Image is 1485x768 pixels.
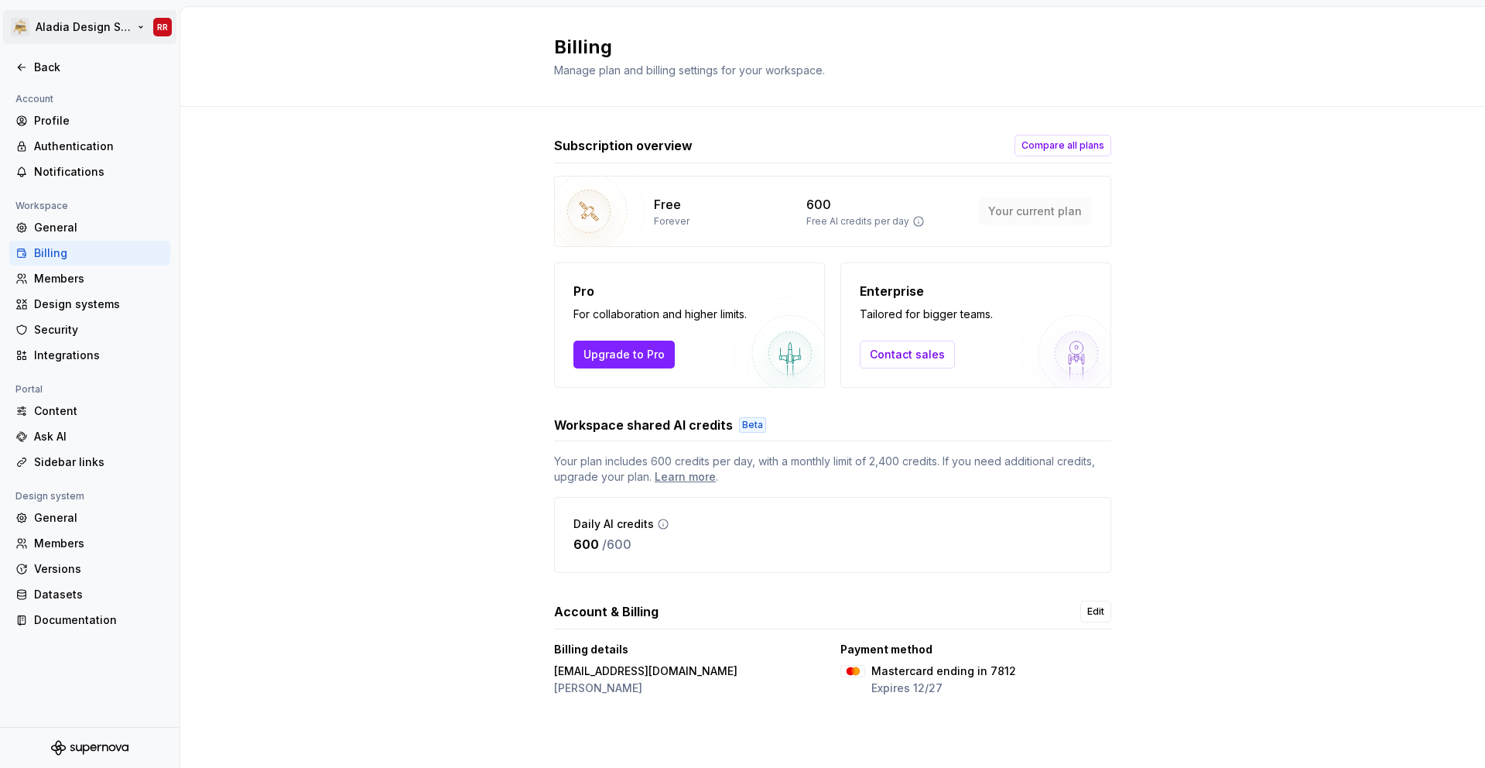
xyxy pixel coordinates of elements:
div: General [34,510,164,526]
span: Compare all plans [1021,139,1104,152]
h3: Account & Billing [554,602,659,621]
button: Compare all plans [1015,135,1111,156]
a: Documentation [9,608,170,633]
p: Billing details [554,642,628,657]
a: Members [9,531,170,556]
a: Notifications [9,159,170,184]
p: Pro [573,282,747,300]
span: Contact sales [870,347,945,362]
div: Members [34,271,164,286]
h3: Workspace shared AI credits [554,416,733,434]
p: 600 [806,195,831,214]
div: Datasets [34,587,164,602]
a: Integrations [9,343,170,368]
a: Authentication [9,134,170,159]
p: [PERSON_NAME] [554,681,737,696]
a: Content [9,399,170,423]
p: For collaboration and higher limits. [573,307,747,322]
p: Free AI credits per day [806,215,909,228]
div: Workspace [9,197,74,215]
p: Payment method [840,642,932,657]
span: Upgrade to Pro [583,347,665,362]
p: / 600 [602,535,631,554]
button: Aladia Design SystemRR [3,10,176,44]
a: General [9,215,170,240]
div: RR [157,21,168,33]
a: Versions [9,557,170,581]
a: Ask AI [9,424,170,449]
a: Sidebar links [9,450,170,475]
div: Back [34,60,164,75]
svg: Supernova Logo [51,740,128,756]
div: General [34,220,164,235]
div: Security [34,322,164,338]
p: Mastercard ending in 7812 [871,663,1016,679]
p: Tailored for bigger teams. [860,307,993,322]
a: Security [9,317,170,342]
div: Notifications [34,164,164,180]
p: Free [654,195,681,214]
div: Design system [9,487,91,506]
div: Integrations [34,348,164,363]
div: Ask AI [34,429,164,444]
a: Members [9,266,170,291]
a: Profile [9,108,170,133]
a: Contact sales [860,341,955,369]
span: Edit [1087,605,1104,618]
span: Your plan includes 600 credits per day, with a monthly limit of 2,400 credits. If you need additi... [554,454,1111,485]
div: Aladia Design System [36,19,135,35]
p: Daily AI credits [573,516,654,532]
p: Enterprise [860,282,993,300]
a: Billing [9,241,170,266]
div: Account [9,90,60,108]
p: Expires 12/27 [871,681,1016,696]
a: Learn more [655,469,716,485]
div: Documentation [34,612,164,628]
div: Members [34,536,164,551]
div: Content [34,403,164,419]
p: Forever [654,215,689,228]
img: 67957822-db3a-4946-9710-9555da6013a4.png [11,18,29,36]
div: Sidebar links [34,454,164,470]
a: General [9,506,170,530]
p: [EMAIL_ADDRESS][DOMAIN_NAME] [554,663,737,679]
div: Versions [34,561,164,577]
div: Authentication [34,139,164,154]
div: Design systems [34,297,164,312]
div: Portal [9,380,49,399]
div: Beta [739,417,766,433]
h2: Billing [554,35,1093,60]
button: Upgrade to Pro [573,341,675,369]
a: Edit [1080,601,1111,622]
a: Datasets [9,582,170,607]
span: Manage plan and billing settings for your workspace. [554,63,825,77]
h3: Subscription overview [554,136,693,155]
div: Billing [34,245,164,261]
div: Profile [34,113,164,129]
p: 600 [573,535,599,554]
a: Design systems [9,292,170,317]
a: Back [9,55,170,80]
